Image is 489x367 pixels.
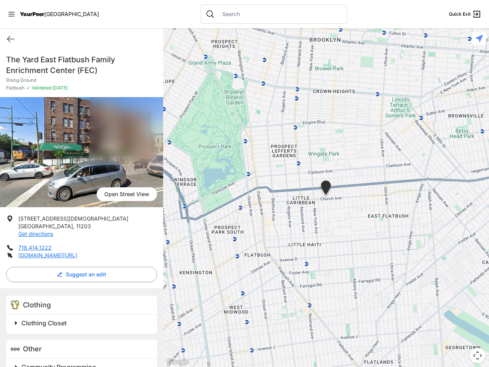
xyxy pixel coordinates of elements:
[20,11,44,17] span: YourPeer
[18,215,128,222] span: [STREET_ADDRESS][DEMOGRAPHIC_DATA]
[6,77,157,83] p: Rising Ground
[66,271,106,278] span: Suggest an edit
[165,357,190,367] a: Open this area in Google Maps (opens a new window)
[44,11,99,17] span: [GEOGRAPHIC_DATA]
[23,301,51,309] span: Clothing
[76,223,91,229] span: 11203
[449,11,471,17] span: Quick Exit
[20,12,99,16] a: YourPeer[GEOGRAPHIC_DATA]
[26,85,30,91] span: ✓
[97,187,157,201] span: Open Street View
[470,348,485,363] button: Map camera controls
[6,54,157,76] h1: The Yard East Flatbush Family Enrichment Center (FEC)
[21,319,66,327] span: Clothing Closet
[218,10,342,18] input: Search
[6,267,157,282] button: Suggest an edit
[32,85,52,91] span: Validated
[73,223,74,229] span: ,
[319,180,332,198] div: Rising Ground
[23,345,42,353] span: Other
[18,244,52,251] a: 718.414.1222
[165,357,190,367] img: Google
[52,85,68,91] span: [DATE]
[449,10,481,19] a: Quick Exit
[18,231,53,237] a: Get directions
[18,252,77,258] a: [DOMAIN_NAME][URL]
[6,85,24,91] span: Flatbush
[18,223,73,229] span: [GEOGRAPHIC_DATA]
